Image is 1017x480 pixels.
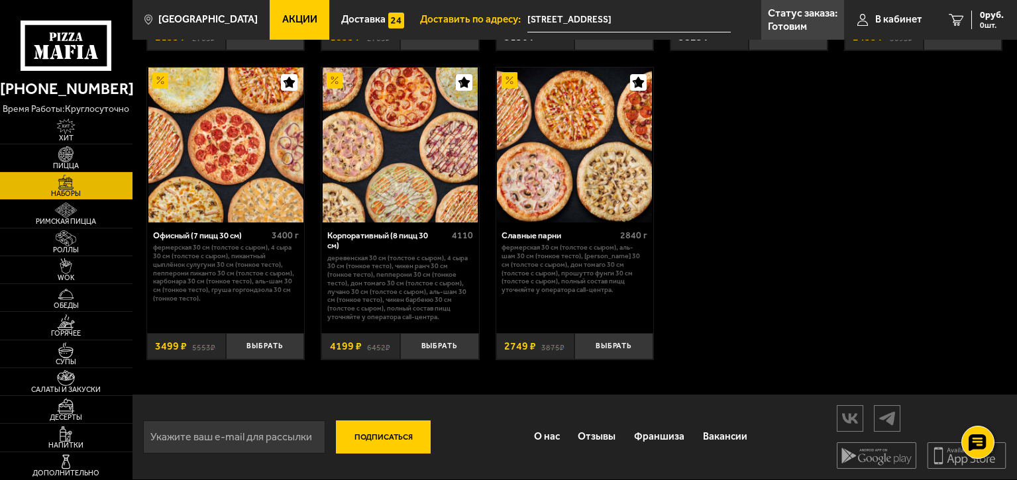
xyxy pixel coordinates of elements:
img: Корпоративный (8 пицц 30 см) [323,68,478,222]
a: АкционныйСлавные парни [496,68,653,222]
p: Фермерская 30 см (толстое с сыром), 4 сыра 30 см (толстое с сыром), Пикантный цыплёнок сулугуни 3... [153,244,299,303]
span: Доставить по адресу: [420,15,527,24]
span: Доставка [341,15,386,24]
a: Отзывы [569,420,625,454]
img: 15daf4d41897b9f0e9f617042186c801.svg [388,13,404,28]
a: Вакансии [694,420,757,454]
button: Выбрать [226,333,305,359]
s: 2765 ₽ [367,32,390,42]
img: tg [875,407,900,430]
input: Ваш адрес доставки [527,8,731,32]
a: АкционныйКорпоративный (8 пицц 30 см) [321,68,478,222]
s: 3693 ₽ [890,32,913,42]
s: 2765 ₽ [192,32,215,42]
span: В кабинет [875,15,922,24]
span: 2499 ₽ [853,32,884,42]
img: Акционный [152,72,168,88]
span: Акции [282,15,317,24]
div: Офисный (7 пицц 30 см) [153,230,268,240]
span: 3499 ₽ [155,341,187,352]
span: 2749 ₽ [504,341,536,352]
span: [GEOGRAPHIC_DATA] [158,15,258,24]
button: Выбрать [400,333,479,359]
s: 6452 ₽ [367,341,390,352]
a: О нас [525,420,569,454]
p: Статус заказа: [768,8,837,19]
span: 4199 ₽ [330,341,362,352]
span: 0 руб. [980,11,1004,20]
img: vk [837,407,863,430]
span: 3400 г [272,230,299,241]
img: Акционный [502,72,517,88]
span: 2199 ₽ [155,32,187,42]
img: Славные парни [497,68,652,222]
s: 3875 ₽ [541,341,564,352]
span: 4110 [452,230,473,241]
a: Франшиза [625,420,694,454]
span: 3196 ₽ [504,32,536,42]
img: Акционный [327,72,343,88]
span: 1899 ₽ [330,32,362,42]
div: Славные парни [502,230,617,240]
p: Готовим [768,21,807,32]
span: 0 шт. [980,21,1004,29]
button: Выбрать [574,333,653,359]
input: Укажите ваш e-mail для рассылки [143,420,325,454]
button: Подписаться [336,420,431,454]
s: 5553 ₽ [192,341,215,352]
div: Корпоративный (8 пицц 30 см) [327,230,449,251]
a: АкционныйОфисный (7 пицц 30 см) [147,68,304,222]
p: Деревенская 30 см (толстое с сыром), 4 сыра 30 см (тонкое тесто), Чикен Ранч 30 см (тонкое тесто)... [327,254,473,322]
img: Офисный (7 пицц 30 см) [148,68,303,222]
span: 3823 ₽ [678,32,710,42]
span: 2840 г [620,230,647,241]
p: Фермерская 30 см (толстое с сыром), Аль-Шам 30 см (тонкое тесто), [PERSON_NAME] 30 см (толстое с ... [502,244,647,295]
